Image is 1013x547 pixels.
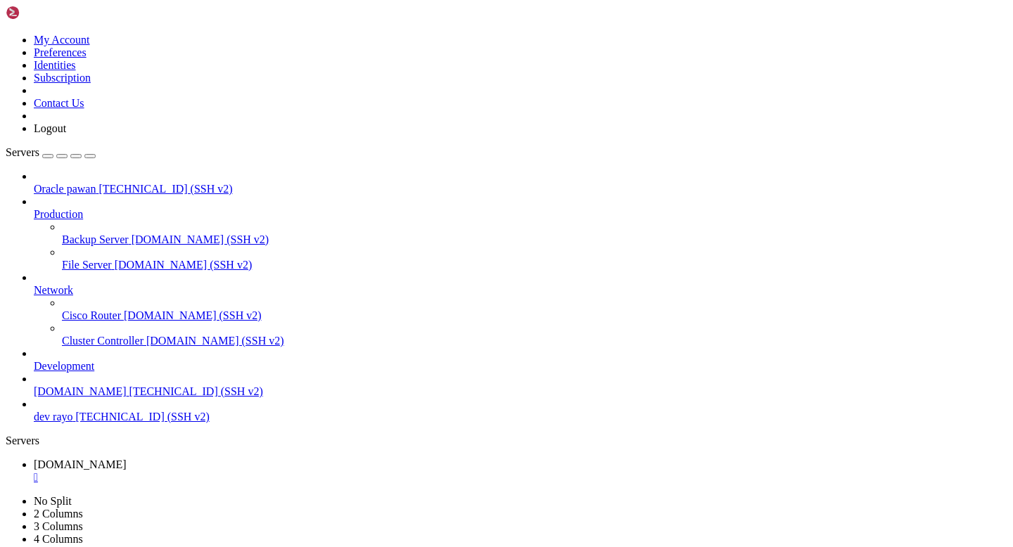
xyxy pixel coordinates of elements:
[6,146,96,158] a: Servers
[34,347,1007,373] li: Development
[6,169,829,181] x-row: just raised the bar for easy, resilient and secure K8s cluster deployment.
[62,233,129,245] span: Backup Server
[6,76,829,88] x-row: System information as of [DATE]
[34,398,1007,423] li: dev rayo [TECHNICAL_ID] (SSH v2)
[34,373,1007,398] li: [DOMAIN_NAME] [TECHNICAL_ID] (SSH v2)
[34,411,1007,423] a: dev rayo [TECHNICAL_ID] (SSH v2)
[6,29,829,41] x-row: * Documentation: [URL][DOMAIN_NAME]
[6,274,829,286] x-row: 12 additional security updates can be applied with ESM Apps.
[34,458,127,470] span: [DOMAIN_NAME]
[34,122,66,134] a: Logout
[6,193,829,205] x-row: [URL][DOMAIN_NAME]
[6,240,829,252] x-row: 71 updates can be applied immediately.
[6,333,829,345] x-row: Last login: [DATE] from [TECHNICAL_ID]
[62,335,1007,347] a: Cluster Controller [DOMAIN_NAME] (SSH v2)
[6,111,829,123] x-row: Usage of /: 39.1% of 28.02GB Users logged in: 0
[62,221,1007,246] li: Backup Server [DOMAIN_NAME] (SSH v2)
[34,183,1007,195] a: Oracle pawan [TECHNICAL_ID] (SSH v2)
[34,533,83,545] a: 4 Columns
[6,6,829,18] x-row: Welcome to Ubuntu 24.04.2 LTS (GNU/Linux 6.11.0-1012-azure x86_64)
[132,233,269,245] span: [DOMAIN_NAME] (SSH v2)
[6,321,829,333] x-row: *** System restart required ***
[34,170,1007,195] li: Oracle pawan [TECHNICAL_ID] (SSH v2)
[6,6,87,20] img: Shellngn
[98,183,232,195] span: [TECHNICAL_ID] (SSH v2)
[6,122,829,134] x-row: Memory usage: 25% IPv4 address for eth0: [TECHNICAL_ID]
[34,495,72,507] a: No Split
[34,458,1007,484] a: App.rayo.work
[34,411,73,423] span: dev rayo
[146,335,284,347] span: [DOMAIN_NAME] (SSH v2)
[101,345,107,356] span: ~
[62,259,1007,271] a: File Server [DOMAIN_NAME] (SSH v2)
[34,284,1007,297] a: Network
[62,322,1007,347] li: Cluster Controller [DOMAIN_NAME] (SSH v2)
[34,72,91,84] a: Subscription
[6,134,829,146] x-row: Swap usage: 0%
[129,385,263,397] span: [TECHNICAL_ID] (SSH v2)
[34,508,83,520] a: 2 Columns
[34,271,1007,347] li: Network
[62,259,112,271] span: File Server
[6,99,829,111] x-row: System load: 0.09 Processes: 295
[34,360,94,372] span: Development
[34,183,96,195] span: Oracle pawan
[34,385,127,397] span: [DOMAIN_NAME]
[62,246,1007,271] li: File Server [DOMAIN_NAME] (SSH v2)
[34,97,84,109] a: Contact Us
[62,233,1007,246] a: Backup Server [DOMAIN_NAME] (SSH v2)
[6,216,829,228] x-row: Expanded Security Maintenance for Applications is not enabled.
[62,335,144,347] span: Cluster Controller
[6,251,829,263] x-row: To see these additional updates run: apt list --upgradable
[6,345,829,356] x-row: : $
[76,411,210,423] span: [TECHNICAL_ID] (SSH v2)
[115,259,253,271] span: [DOMAIN_NAME] (SSH v2)
[34,385,1007,398] a: [DOMAIN_NAME] [TECHNICAL_ID] (SSH v2)
[34,34,90,46] a: My Account
[6,345,96,356] span: ubuntu@prod-rayo
[34,59,76,71] a: Identities
[34,520,83,532] a: 3 Columns
[6,157,829,169] x-row: * Strictly confined Kubernetes makes edge and IoT secure. Learn how MicroK8s
[34,360,1007,373] a: Development
[62,309,121,321] span: Cisco Router
[34,195,1007,271] li: Production
[62,297,1007,322] li: Cisco Router [DOMAIN_NAME] (SSH v2)
[34,208,83,220] span: Production
[125,345,130,356] div: (20, 29)
[34,46,87,58] a: Preferences
[6,41,829,53] x-row: * Management: [URL][DOMAIN_NAME]
[34,284,73,296] span: Network
[34,471,1007,484] a: 
[62,309,1007,322] a: Cisco Router [DOMAIN_NAME] (SSH v2)
[6,286,829,298] x-row: Learn more about enabling ESM Apps service at [URL][DOMAIN_NAME]
[6,435,1007,447] div: Servers
[34,208,1007,221] a: Production
[6,146,39,158] span: Servers
[6,53,829,65] x-row: * Support: [URL][DOMAIN_NAME]
[124,309,262,321] span: [DOMAIN_NAME] (SSH v2)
